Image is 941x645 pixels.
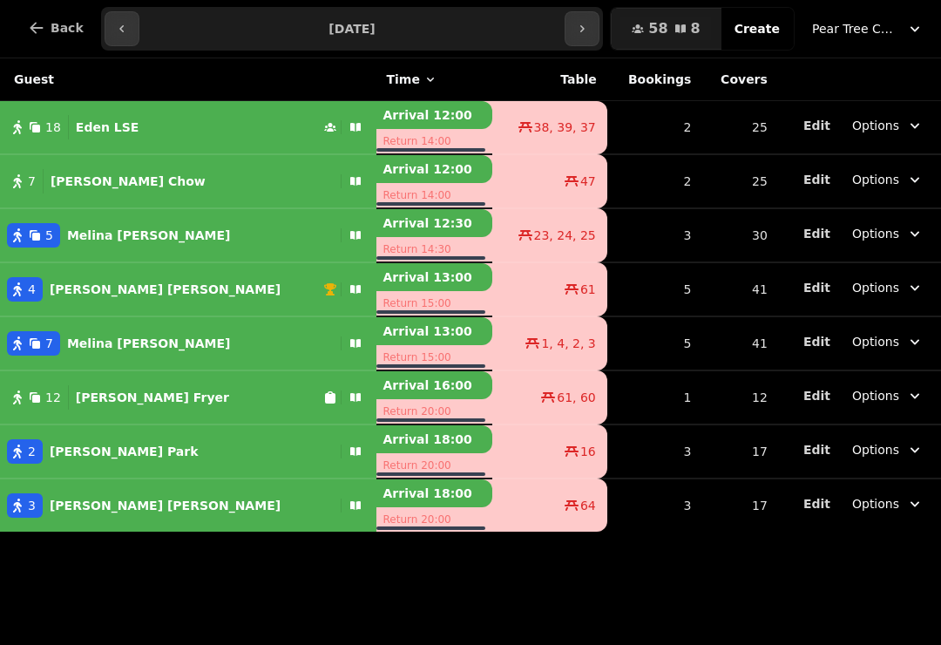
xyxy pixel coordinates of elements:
[701,262,778,316] td: 41
[376,183,492,207] p: Return 14:00
[701,424,778,479] td: 17
[28,173,36,190] span: 7
[852,117,899,134] span: Options
[701,208,778,262] td: 30
[607,262,702,316] td: 5
[803,333,830,350] button: Edit
[28,443,36,460] span: 2
[492,58,607,101] th: Table
[842,434,934,465] button: Options
[50,443,199,460] p: [PERSON_NAME] Park
[376,399,492,424] p: Return 20:00
[803,444,830,456] span: Edit
[803,279,830,296] button: Edit
[376,237,492,261] p: Return 14:30
[803,495,830,513] button: Edit
[607,370,702,424] td: 1
[607,208,702,262] td: 3
[51,173,206,190] p: [PERSON_NAME] Chow
[376,479,492,507] p: Arrival 18:00
[842,218,934,249] button: Options
[67,227,230,244] p: Melina [PERSON_NAME]
[376,291,492,316] p: Return 15:00
[51,22,84,34] span: Back
[701,154,778,208] td: 25
[803,387,830,404] button: Edit
[701,58,778,101] th: Covers
[803,119,830,132] span: Edit
[376,453,492,478] p: Return 20:00
[580,281,596,298] span: 61
[45,335,53,352] span: 7
[611,8,721,50] button: 588
[842,488,934,519] button: Options
[803,498,830,510] span: Edit
[45,227,53,244] span: 5
[802,13,934,44] button: Pear Tree Cafe ([GEOGRAPHIC_DATA])
[376,101,492,129] p: Arrival 12:00
[376,345,492,370] p: Return 15:00
[803,225,830,242] button: Edit
[376,155,492,183] p: Arrival 12:00
[852,333,899,350] span: Options
[852,225,899,242] span: Options
[14,7,98,49] button: Back
[376,209,492,237] p: Arrival 12:30
[76,389,229,406] p: [PERSON_NAME] Fryer
[387,71,420,88] span: Time
[803,227,830,240] span: Edit
[45,389,61,406] span: 12
[812,20,899,37] span: Pear Tree Cafe ([GEOGRAPHIC_DATA])
[803,171,830,188] button: Edit
[607,101,702,155] td: 2
[803,282,830,294] span: Edit
[842,110,934,141] button: Options
[842,164,934,195] button: Options
[852,387,899,404] span: Options
[803,117,830,134] button: Edit
[648,22,667,36] span: 58
[721,8,794,50] button: Create
[376,263,492,291] p: Arrival 13:00
[803,390,830,402] span: Edit
[607,424,702,479] td: 3
[842,380,934,411] button: Options
[735,23,780,35] span: Create
[376,129,492,153] p: Return 14:00
[701,101,778,155] td: 25
[67,335,230,352] p: Melina [PERSON_NAME]
[852,171,899,188] span: Options
[852,279,899,296] span: Options
[534,227,596,244] span: 23, 24, 25
[557,389,596,406] span: 61, 60
[607,58,702,101] th: Bookings
[376,425,492,453] p: Arrival 18:00
[691,22,701,36] span: 8
[387,71,437,88] button: Time
[580,497,596,514] span: 64
[803,336,830,348] span: Edit
[28,281,36,298] span: 4
[852,495,899,513] span: Options
[701,316,778,370] td: 41
[607,316,702,370] td: 5
[50,497,281,514] p: [PERSON_NAME] [PERSON_NAME]
[607,479,702,532] td: 3
[541,335,595,352] span: 1, 4, 2, 3
[534,119,596,136] span: 38, 39, 37
[376,371,492,399] p: Arrival 16:00
[28,497,36,514] span: 3
[701,479,778,532] td: 17
[45,119,61,136] span: 18
[842,272,934,303] button: Options
[580,443,596,460] span: 16
[376,507,492,532] p: Return 20:00
[76,119,139,136] p: Eden LSE
[376,317,492,345] p: Arrival 13:00
[842,326,934,357] button: Options
[852,441,899,458] span: Options
[607,154,702,208] td: 2
[803,441,830,458] button: Edit
[803,173,830,186] span: Edit
[50,281,281,298] p: [PERSON_NAME] [PERSON_NAME]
